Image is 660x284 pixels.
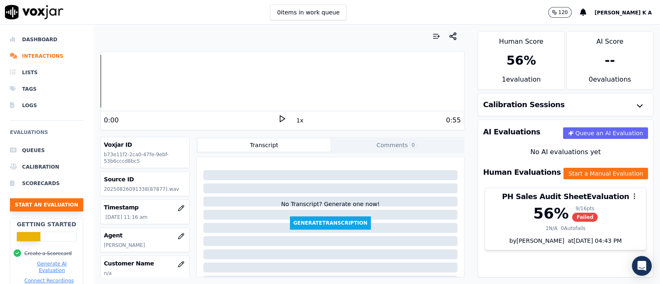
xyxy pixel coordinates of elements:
a: Calibration [10,159,83,175]
button: Transcript [198,138,330,152]
div: No Transcript? Generate one now! [281,200,379,216]
img: voxjar logo [5,5,64,19]
button: GenerateTranscription [290,216,371,230]
button: Connect Recordings [24,277,74,284]
button: Start an Evaluation [10,198,83,211]
h6: Evaluations [10,127,83,142]
a: Lists [10,64,83,81]
div: 9 / 16 pts [572,205,598,212]
a: Dashboard [10,31,83,48]
p: [DATE] 11:16 am [106,214,186,221]
h3: Voxjar ID [104,141,186,149]
div: by [PERSON_NAME] [485,237,646,250]
h3: Source ID [104,175,186,183]
h2: Getting Started [17,220,76,228]
div: -- [605,53,615,68]
button: 120 [548,7,580,18]
button: 120 [548,7,572,18]
a: Tags [10,81,83,97]
div: 0 evaluation s [567,75,653,89]
a: Queues [10,142,83,159]
h3: Timestamp [104,203,186,211]
button: Create a Scorecard [24,250,72,257]
p: b73e11f2-2ca0-47fe-9ebf-53b6cccd8bc5 [104,151,186,164]
a: Scorecards [10,175,83,192]
div: 1 evaluation [478,75,564,89]
div: 56 % [533,205,569,222]
h3: AI Evaluations [483,128,540,136]
span: 0 [410,141,417,149]
div: 0:00 [104,115,119,125]
div: No AI evaluations yet [485,147,646,157]
h3: Customer Name [104,259,186,268]
div: 0:55 [446,115,461,125]
p: n/a [104,270,186,277]
p: 20250826091338(87877).wav [104,186,186,192]
span: [PERSON_NAME] K A [595,10,652,16]
div: Open Intercom Messenger [632,256,652,276]
button: Queue an AI Evaluation [563,127,648,139]
a: Interactions [10,48,83,64]
a: Logs [10,97,83,114]
div: 1 N/A [546,225,558,232]
h3: Agent [104,231,186,239]
h3: Human Evaluations [483,169,561,176]
button: Comments [330,138,463,152]
button: Start a Manual Evaluation [563,168,648,179]
div: 56 % [507,53,536,68]
span: Failed [572,213,598,222]
button: Generate AI Evaluation [24,261,80,274]
div: 0 Autofails [561,225,586,232]
p: 120 [559,9,568,16]
button: 1x [295,115,305,126]
p: [PERSON_NAME] [104,242,186,249]
h3: Calibration Sessions [483,101,565,108]
div: AI Score [567,32,653,47]
div: at [DATE] 04:43 PM [564,237,622,245]
button: 0items in work queue [270,5,347,20]
div: Human Score [478,32,564,47]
